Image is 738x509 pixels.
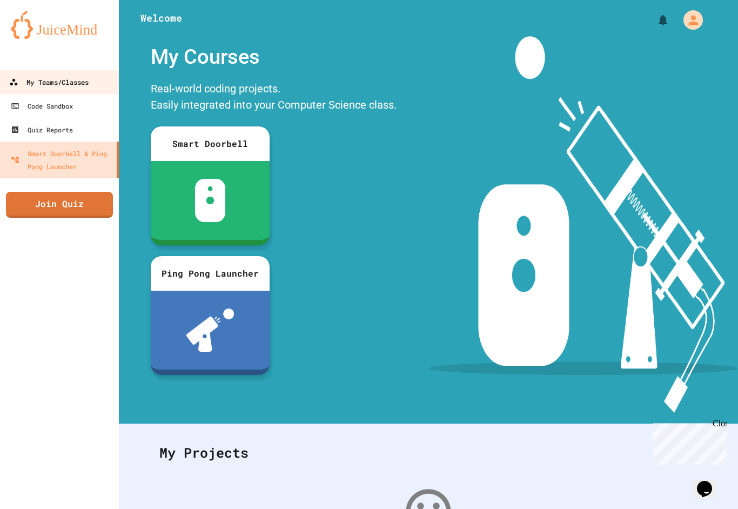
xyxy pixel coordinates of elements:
[11,11,108,39] img: logo-orange.svg
[145,36,402,78] div: My Courses
[151,126,270,161] div: Smart Doorbell
[195,179,226,222] img: sdb-white.svg
[145,78,402,118] div: Real-world coding projects. Easily integrated into your Computer Science class.
[4,4,75,69] div: Chat with us now!Close
[672,8,706,32] div: My Account
[6,192,113,218] a: Join Quiz
[186,309,234,352] img: ppl-with-ball.png
[11,147,112,173] div: Smart Doorbell & Ping Pong Launcher
[636,11,672,29] div: My Notifications
[151,256,270,291] div: Ping Pong Launcher
[11,99,73,112] div: Code Sandbox
[9,76,89,89] div: My Teams/Classes
[648,419,727,465] iframe: chat widget
[11,123,73,136] div: Quiz Reports
[693,466,727,498] iframe: chat widget
[149,432,708,474] div: My Projects
[428,36,738,413] img: banner-image-my-projects.png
